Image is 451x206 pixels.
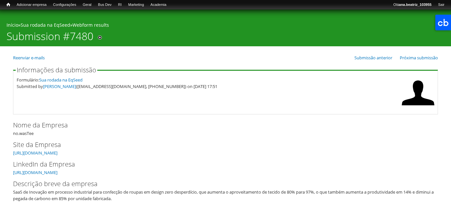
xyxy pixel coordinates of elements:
[16,67,97,73] legend: Informações da submissão
[402,77,434,109] img: Foto de Fabiana Muranaka
[79,2,95,8] a: Geral
[13,120,427,130] label: Nome da Empresa
[390,2,435,8] a: Oláana.beatriz_103955
[13,140,427,150] label: Site da Empresa
[125,2,147,8] a: Marketing
[13,159,427,169] label: LinkedIn da Empresa
[3,2,13,8] a: Início
[354,55,392,61] a: Submissão anterior
[95,2,115,8] a: Bus Dev
[147,2,170,8] a: Academia
[43,83,76,89] a: [PERSON_NAME]
[13,2,50,8] a: Adicionar empresa
[400,55,438,61] a: Próxima submissão
[13,189,434,202] div: SaaS de Inovação em processo industrial para confecção de roupas em design zero desperdício, que ...
[17,77,398,83] div: Formulário:
[17,83,398,90] div: Submitted by ([EMAIL_ADDRESS][DOMAIN_NAME], [PHONE_NUMBER]) on [DATE] 17:51
[7,22,18,28] a: Início
[399,3,431,7] strong: ana.beatriz_103955
[7,30,93,46] h1: Submission #7480
[72,22,109,28] a: Webform results
[13,120,438,137] div: no.wasTee
[7,2,10,7] span: Início
[115,2,125,8] a: RI
[21,22,70,28] a: Sua rodada na EqSeed
[13,150,57,156] a: [URL][DOMAIN_NAME]
[402,105,434,110] a: Ver perfil do usuário.
[13,179,427,189] label: Descrição breve da empresa
[7,22,444,30] div: » »
[39,77,83,83] a: Sua rodada na EqSeed
[13,169,57,175] a: [URL][DOMAIN_NAME]
[435,2,448,8] a: Sair
[50,2,80,8] a: Configurações
[13,55,45,61] a: Reenviar e-mails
